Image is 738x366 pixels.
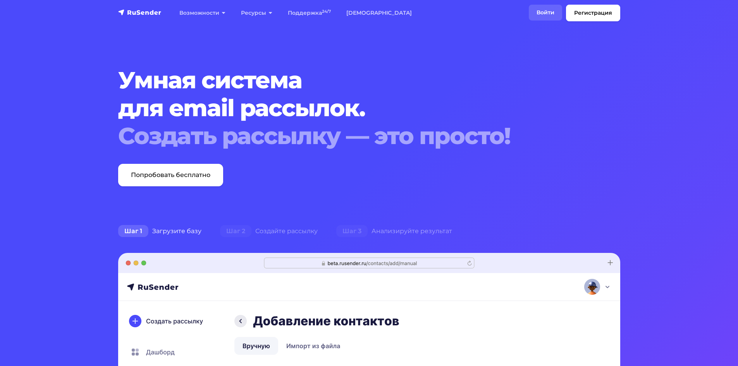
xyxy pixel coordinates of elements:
[118,122,578,150] div: Создать рассылку — это просто!
[109,223,211,239] div: Загрузите базу
[529,5,562,21] a: Войти
[118,66,578,150] h1: Умная система для email рассылок.
[566,5,620,21] a: Регистрация
[118,164,223,186] a: Попробовать бесплатно
[280,5,339,21] a: Поддержка24/7
[322,9,331,14] sup: 24/7
[118,225,148,237] span: Шаг 1
[118,9,162,16] img: RuSender
[172,5,233,21] a: Возможности
[339,5,420,21] a: [DEMOGRAPHIC_DATA]
[220,225,251,237] span: Шаг 2
[336,225,368,237] span: Шаг 3
[233,5,280,21] a: Ресурсы
[211,223,327,239] div: Создайте рассылку
[327,223,461,239] div: Анализируйте результат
